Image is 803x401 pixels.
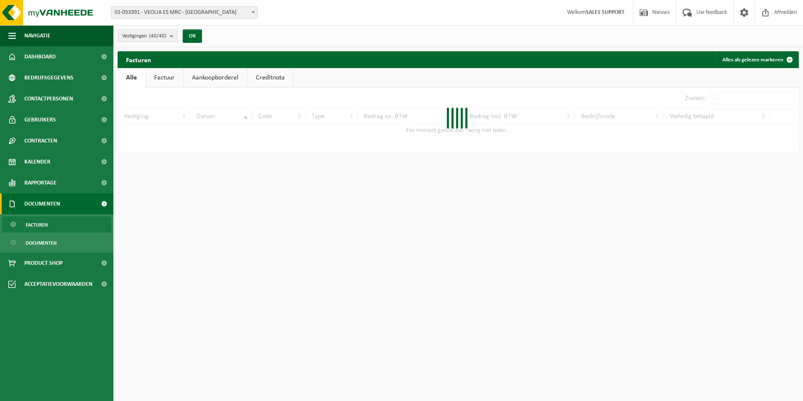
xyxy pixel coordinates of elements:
button: OK [183,29,202,43]
a: Alle [118,68,145,87]
count: (40/40) [149,33,166,39]
span: Product Shop [24,253,63,274]
a: Facturen [2,216,111,232]
button: Alles als gelezen markeren [716,51,798,68]
span: Contracten [24,130,57,151]
strong: SALES SUPPORT [586,9,625,16]
a: Documenten [2,235,111,251]
span: Kalender [24,151,50,172]
a: Factuur [146,68,183,87]
button: Vestigingen(40/40) [118,29,178,42]
span: Documenten [26,235,57,251]
span: Documenten [24,193,60,214]
span: Navigatie [24,25,50,46]
span: Rapportage [24,172,57,193]
a: Aankoopborderel [184,68,247,87]
span: 01-053391 - VEOLIA ES MRC - ANTWERPEN [111,7,257,18]
span: Bedrijfsgegevens [24,67,73,88]
h2: Facturen [118,51,160,68]
span: Acceptatievoorwaarden [24,274,92,295]
a: Creditnota [247,68,293,87]
span: Vestigingen [122,30,166,42]
span: Gebruikers [24,109,56,130]
span: 01-053391 - VEOLIA ES MRC - ANTWERPEN [111,6,258,19]
span: Facturen [26,217,48,233]
span: Contactpersonen [24,88,73,109]
span: Dashboard [24,46,56,67]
